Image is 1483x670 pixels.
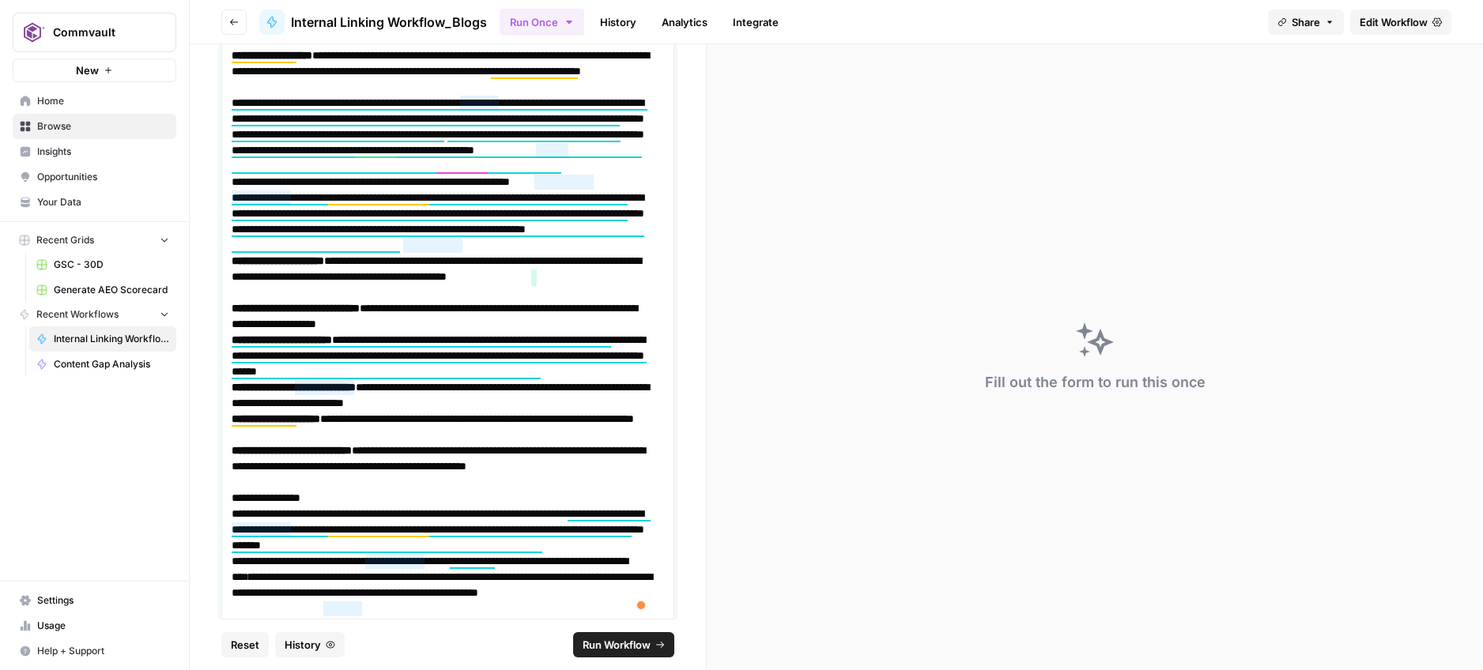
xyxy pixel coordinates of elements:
[13,638,176,664] button: Help + Support
[13,13,176,52] button: Workspace: Commvault
[18,18,47,47] img: Commvault Logo
[291,13,487,32] span: Internal Linking Workflow_Blogs
[13,164,176,190] a: Opportunities
[37,619,169,633] span: Usage
[1350,9,1451,35] a: Edit Workflow
[13,88,176,114] a: Home
[221,632,269,657] button: Reset
[54,258,169,272] span: GSC - 30D
[13,58,176,82] button: New
[37,644,169,658] span: Help + Support
[13,303,176,326] button: Recent Workflows
[13,114,176,139] a: Browse
[275,632,345,657] button: History
[37,94,169,108] span: Home
[76,62,99,78] span: New
[583,637,651,653] span: Run Workflow
[37,145,169,159] span: Insights
[36,307,119,322] span: Recent Workflows
[29,326,176,352] a: Internal Linking Workflow_Blogs
[259,9,487,35] a: Internal Linking Workflow_Blogs
[573,632,674,657] button: Run Workflow
[53,24,149,40] span: Commvault
[1268,9,1344,35] button: Share
[13,613,176,638] a: Usage
[29,252,176,277] a: GSC - 30D
[29,352,176,377] a: Content Gap Analysis
[1292,14,1320,30] span: Share
[285,637,321,653] span: History
[723,9,788,35] a: Integrate
[13,139,176,164] a: Insights
[591,9,646,35] a: History
[13,228,176,252] button: Recent Grids
[1360,14,1428,30] span: Edit Workflow
[54,283,169,297] span: Generate AEO Scorecard
[54,332,169,346] span: Internal Linking Workflow_Blogs
[37,593,169,608] span: Settings
[985,371,1206,393] div: Fill out the form to run this once
[37,170,169,184] span: Opportunities
[37,119,169,134] span: Browse
[36,233,94,247] span: Recent Grids
[13,190,176,215] a: Your Data
[652,9,717,35] a: Analytics
[37,195,169,209] span: Your Data
[500,9,584,36] button: Run Once
[54,357,169,371] span: Content Gap Analysis
[29,277,176,303] a: Generate AEO Scorecard
[13,588,176,613] a: Settings
[231,637,259,653] span: Reset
